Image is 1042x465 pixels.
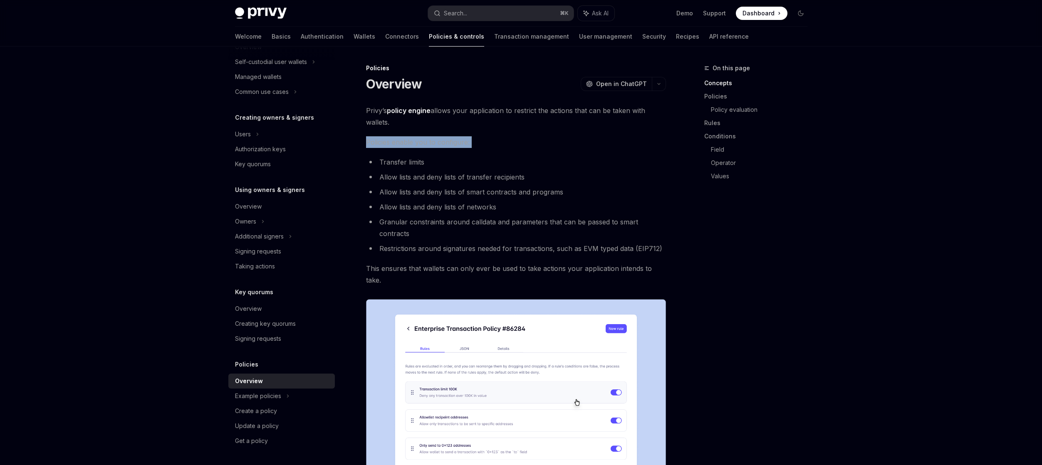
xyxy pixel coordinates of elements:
[676,27,699,47] a: Recipes
[494,27,569,47] a: Transaction management
[676,9,693,17] a: Demo
[366,216,666,239] li: Granular constraints around calldata and parameters that can be passed to smart contracts
[428,6,574,21] button: Search...⌘K
[709,27,749,47] a: API reference
[366,105,666,128] span: Privy’s allows your application to restrict the actions that can be taken with wallets.
[385,27,419,47] a: Connectors
[235,376,263,386] div: Overview
[711,156,814,170] a: Operator
[228,199,335,214] a: Overview
[596,80,647,88] span: Open in ChatGPT
[235,287,273,297] h5: Key quorums
[235,231,284,241] div: Additional signers
[578,6,614,21] button: Ask AI
[235,334,281,344] div: Signing requests
[366,64,666,72] div: Policies
[228,331,335,346] a: Signing requests
[366,186,666,198] li: Allow lists and deny lists of smart contracts and programs
[235,159,271,169] div: Key quorums
[228,374,335,389] a: Overview
[366,171,666,183] li: Allow lists and deny lists of transfer recipients
[235,436,268,446] div: Get a policy
[235,359,258,369] h5: Policies
[711,143,814,156] a: Field
[366,243,666,254] li: Restrictions around signatures needed for transactions, such as EVM typed data (EIP712)
[794,7,807,20] button: Toggle dark mode
[228,259,335,274] a: Taking actions
[235,7,287,19] img: dark logo
[228,157,335,172] a: Key quorums
[444,8,467,18] div: Search...
[228,69,335,84] a: Managed wallets
[301,27,344,47] a: Authentication
[235,246,281,256] div: Signing requests
[235,319,296,329] div: Creating key quorums
[366,263,666,286] span: This ensures that wallets can only ever be used to take actions your application intends to take.
[579,27,632,47] a: User management
[387,106,431,115] strong: policy engine
[235,421,279,431] div: Update a policy
[366,76,422,91] h1: Overview
[235,129,251,139] div: Users
[581,77,652,91] button: Open in ChatGPT
[560,10,569,17] span: ⌘ K
[736,7,787,20] a: Dashboard
[235,72,282,82] div: Managed wallets
[366,156,666,168] li: Transfer limits
[235,144,286,154] div: Authorization keys
[235,261,275,271] div: Taking actions
[704,116,814,130] a: Rules
[235,87,289,97] div: Common use cases
[366,201,666,213] li: Allow lists and deny lists of networks
[235,217,256,226] div: Owners
[711,170,814,183] a: Values
[235,391,281,401] div: Example policies
[354,27,375,47] a: Wallets
[235,304,262,314] div: Overview
[235,113,314,123] h5: Creating owners & signers
[228,316,335,331] a: Creating key quorums
[429,27,484,47] a: Policies & controls
[228,418,335,433] a: Update a policy
[704,76,814,90] a: Concepts
[235,57,307,67] div: Self-custodial user wallets
[272,27,291,47] a: Basics
[743,9,775,17] span: Dashboard
[366,136,666,148] span: Policies enable you to configure:
[235,185,305,195] h5: Using owners & signers
[703,9,726,17] a: Support
[713,63,750,73] span: On this page
[704,90,814,103] a: Policies
[235,27,262,47] a: Welcome
[235,202,262,212] div: Overview
[228,301,335,316] a: Overview
[711,103,814,116] a: Policy evaluation
[228,142,335,157] a: Authorization keys
[642,27,666,47] a: Security
[592,9,609,17] span: Ask AI
[228,403,335,418] a: Create a policy
[228,244,335,259] a: Signing requests
[228,433,335,448] a: Get a policy
[704,130,814,143] a: Conditions
[235,406,277,416] div: Create a policy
